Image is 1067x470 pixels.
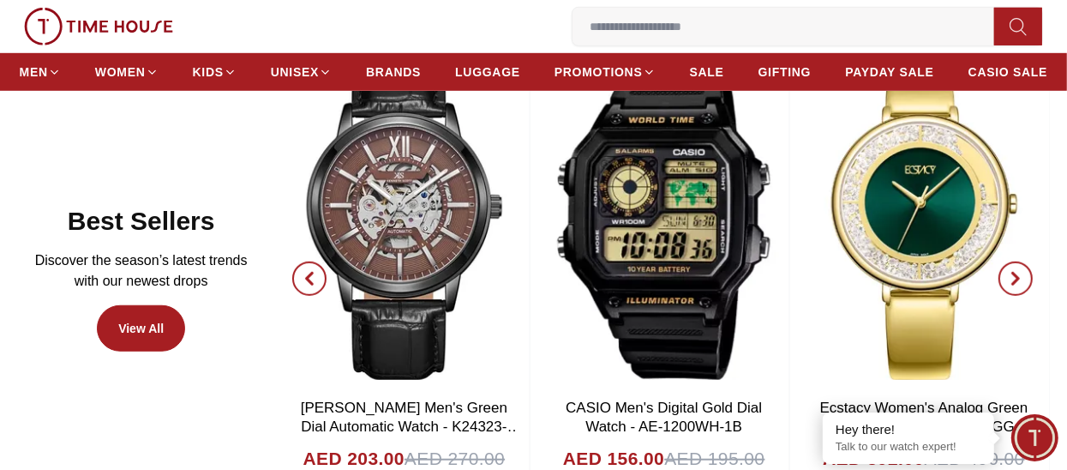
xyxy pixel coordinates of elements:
img: ... [24,8,173,45]
span: PROMOTIONS [554,63,643,81]
a: BRANDS [366,57,421,87]
span: KIDS [193,63,224,81]
img: Kenneth Scott Men's Green Dial Automatic Watch - K24323-BLBH [279,47,529,390]
img: Ecstacy Women's Analog Green Dial Watch - E23501-GBGG [799,47,1049,390]
p: Talk to our watch expert! [836,440,981,455]
span: PAYDAY SALE [845,63,933,81]
a: CASIO Men's Digital Gold Dial Watch - AE-1200WH-1B [566,400,762,435]
a: [PERSON_NAME] Men's Green Dial Automatic Watch - K24323-BLBH [301,400,522,454]
a: UNISEX [271,57,332,87]
a: KIDS [193,57,237,87]
div: Hey there! [836,421,981,438]
a: GIFTING [758,57,812,87]
p: Discover the season’s latest trends with our newest drops [31,250,251,292]
a: PAYDAY SALE [845,57,933,87]
a: PROMOTIONS [554,57,656,87]
span: MEN [20,63,48,81]
a: CASIO SALE [968,57,1048,87]
span: LUGGAGE [455,63,520,81]
span: WOMEN [95,63,146,81]
span: BRANDS [366,63,421,81]
a: MEN [20,57,61,87]
a: LUGGAGE [455,57,520,87]
span: SALE [690,63,724,81]
div: Chat Widget [1011,414,1058,461]
img: CASIO Men's Digital Gold Dial Watch - AE-1200WH-1B [539,47,789,390]
a: SALE [690,57,724,87]
span: UNISEX [271,63,319,81]
a: WOMEN [95,57,159,87]
a: View All [97,305,185,352]
h2: Best Sellers [68,206,215,237]
a: Ecstacy Women's Analog Green Dial Watch - E23501-GBGG [820,400,1028,435]
span: CASIO SALE [968,63,1048,81]
span: GIFTING [758,63,812,81]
